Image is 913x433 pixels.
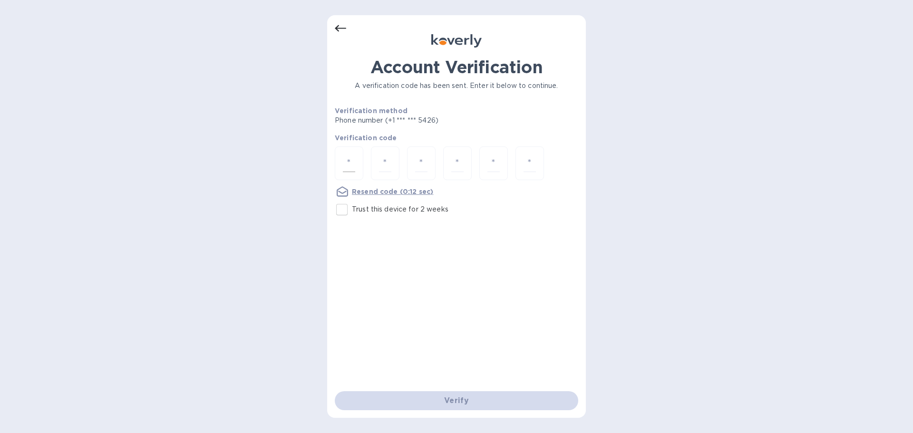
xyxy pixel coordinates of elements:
[335,107,408,115] b: Verification method
[335,133,578,143] p: Verification code
[352,204,448,214] p: Trust this device for 2 weeks
[335,115,511,125] p: Phone number (+1 *** *** 5426)
[335,81,578,91] p: A verification code has been sent. Enter it below to continue.
[352,188,433,195] u: Resend code (0:12 sec)
[335,57,578,77] h1: Account Verification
